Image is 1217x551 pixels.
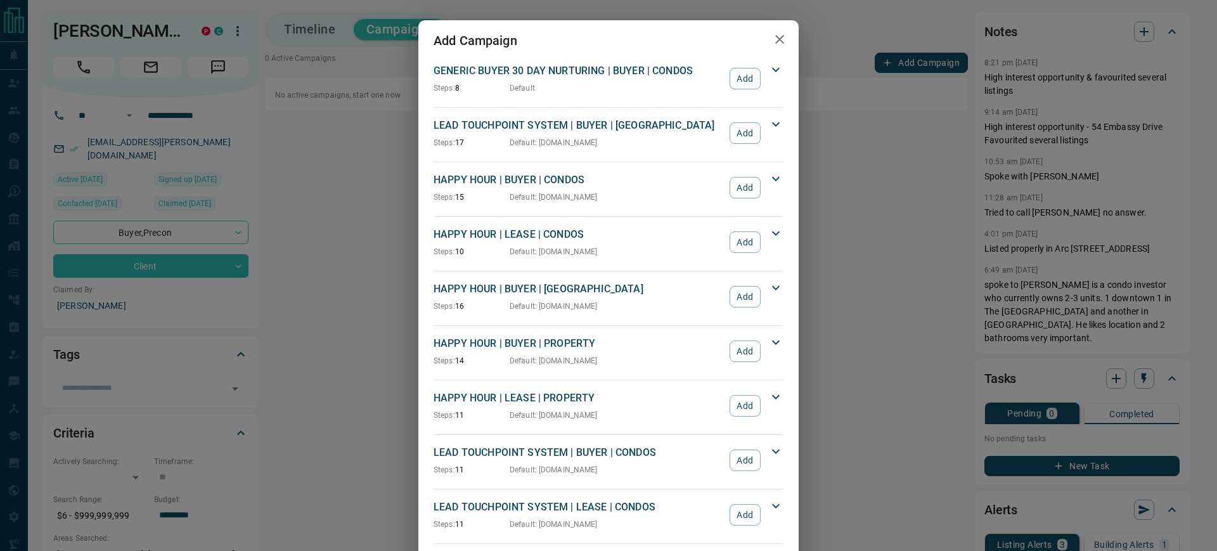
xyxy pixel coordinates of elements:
[434,355,510,366] p: 14
[434,465,455,474] span: Steps:
[730,68,761,89] button: Add
[434,224,783,260] div: HAPPY HOUR | LEASE | CONDOSSteps:10Default: [DOMAIN_NAME]Add
[434,464,510,476] p: 11
[434,445,723,460] p: LEAD TOUCHPOINT SYSTEM | BUYER | CONDOS
[434,301,510,312] p: 16
[730,504,761,526] button: Add
[730,177,761,198] button: Add
[434,191,510,203] p: 15
[434,61,783,96] div: GENERIC BUYER 30 DAY NURTURING | BUYER | CONDOSSteps:8DefaultAdd
[434,388,783,424] div: HAPPY HOUR | LEASE | PROPERTYSteps:11Default: [DOMAIN_NAME]Add
[510,137,598,148] p: Default : [DOMAIN_NAME]
[434,411,455,420] span: Steps:
[434,82,510,94] p: 8
[434,443,783,478] div: LEAD TOUCHPOINT SYSTEM | BUYER | CONDOSSteps:11Default: [DOMAIN_NAME]Add
[434,336,723,351] p: HAPPY HOUR | BUYER | PROPERTY
[510,355,598,366] p: Default : [DOMAIN_NAME]
[434,227,723,242] p: HAPPY HOUR | LEASE | CONDOS
[510,191,598,203] p: Default : [DOMAIN_NAME]
[434,391,723,406] p: HAPPY HOUR | LEASE | PROPERTY
[434,172,723,188] p: HAPPY HOUR | BUYER | CONDOS
[434,247,455,256] span: Steps:
[434,520,455,529] span: Steps:
[434,519,510,530] p: 11
[434,118,723,133] p: LEAD TOUCHPOINT SYSTEM | BUYER | [GEOGRAPHIC_DATA]
[730,286,761,308] button: Add
[434,193,455,202] span: Steps:
[510,82,535,94] p: Default
[434,500,723,515] p: LEAD TOUCHPOINT SYSTEM | LEASE | CONDOS
[434,334,783,369] div: HAPPY HOUR | BUYER | PROPERTYSteps:14Default: [DOMAIN_NAME]Add
[434,279,783,314] div: HAPPY HOUR | BUYER | [GEOGRAPHIC_DATA]Steps:16Default: [DOMAIN_NAME]Add
[434,302,455,311] span: Steps:
[434,410,510,421] p: 11
[434,356,455,365] span: Steps:
[434,497,783,533] div: LEAD TOUCHPOINT SYSTEM | LEASE | CONDOSSteps:11Default: [DOMAIN_NAME]Add
[730,340,761,362] button: Add
[510,464,598,476] p: Default : [DOMAIN_NAME]
[510,301,598,312] p: Default : [DOMAIN_NAME]
[434,138,455,147] span: Steps:
[510,519,598,530] p: Default : [DOMAIN_NAME]
[510,410,598,421] p: Default : [DOMAIN_NAME]
[434,63,723,79] p: GENERIC BUYER 30 DAY NURTURING | BUYER | CONDOS
[730,395,761,417] button: Add
[510,246,598,257] p: Default : [DOMAIN_NAME]
[434,137,510,148] p: 17
[434,246,510,257] p: 10
[434,170,783,205] div: HAPPY HOUR | BUYER | CONDOSSteps:15Default: [DOMAIN_NAME]Add
[434,84,455,93] span: Steps:
[418,20,532,61] h2: Add Campaign
[434,282,723,297] p: HAPPY HOUR | BUYER | [GEOGRAPHIC_DATA]
[730,122,761,144] button: Add
[730,450,761,471] button: Add
[434,115,783,151] div: LEAD TOUCHPOINT SYSTEM | BUYER | [GEOGRAPHIC_DATA]Steps:17Default: [DOMAIN_NAME]Add
[730,231,761,253] button: Add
